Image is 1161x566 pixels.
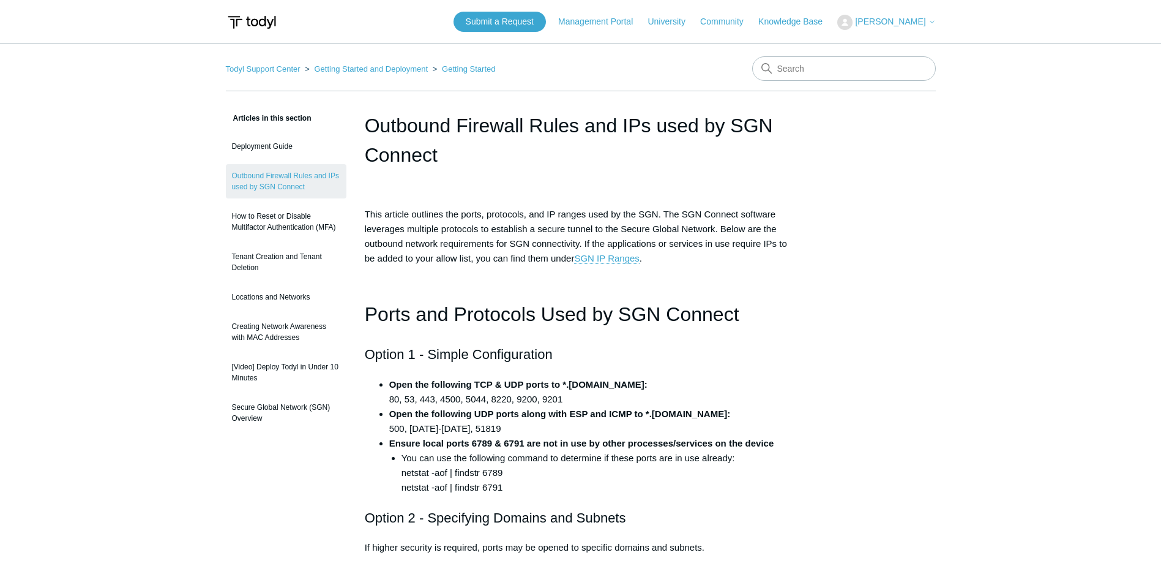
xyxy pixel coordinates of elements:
[226,11,278,34] img: Todyl Support Center Help Center home page
[648,15,697,28] a: University
[700,15,756,28] a: Community
[389,377,797,407] li: 80, 53, 443, 4500, 5044, 8220, 9200, 9201
[752,56,936,81] input: Search
[365,299,797,330] h1: Ports and Protocols Used by SGN Connect
[558,15,645,28] a: Management Portal
[226,114,312,123] span: Articles in this section
[365,540,797,555] p: If higher security is required, ports may be opened to specific domains and subnets.
[574,253,639,264] a: SGN IP Ranges
[365,111,797,170] h1: Outbound Firewall Rules and IPs used by SGN Connect
[430,64,496,74] li: Getting Started
[226,64,303,74] li: Todyl Support Center
[454,12,546,32] a: Submit a Request
[314,64,428,74] a: Getting Started and Deployment
[302,64,430,74] li: Getting Started and Deployment
[837,15,935,30] button: [PERSON_NAME]
[389,407,797,436] li: 500, [DATE]-[DATE], 51819
[226,245,346,279] a: Tenant Creation and Tenant Deletion
[365,507,797,529] h2: Option 2 - Specifying Domains and Subnets
[389,409,731,419] strong: Open the following UDP ports along with ESP and ICMP to *.[DOMAIN_NAME]:
[226,285,346,309] a: Locations and Networks
[226,164,346,198] a: Outbound Firewall Rules and IPs used by SGN Connect
[401,451,797,495] li: You can use the following command to determine if these ports are in use already: netstat -aof | ...
[389,379,648,390] strong: Open the following TCP & UDP ports to *.[DOMAIN_NAME]:
[758,15,835,28] a: Knowledge Base
[226,205,346,239] a: How to Reset or Disable Multifactor Authentication (MFA)
[365,344,797,365] h2: Option 1 - Simple Configuration
[442,64,495,74] a: Getting Started
[226,64,301,74] a: Todyl Support Center
[365,209,787,264] span: This article outlines the ports, protocols, and IP ranges used by the SGN. The SGN Connect softwa...
[389,438,774,448] strong: Ensure local ports 6789 & 6791 are not in use by other processes/services on the device
[226,135,346,158] a: Deployment Guide
[226,355,346,390] a: [Video] Deploy Todyl in Under 10 Minutes
[226,315,346,349] a: Creating Network Awareness with MAC Addresses
[855,17,925,26] span: [PERSON_NAME]
[226,396,346,430] a: Secure Global Network (SGN) Overview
